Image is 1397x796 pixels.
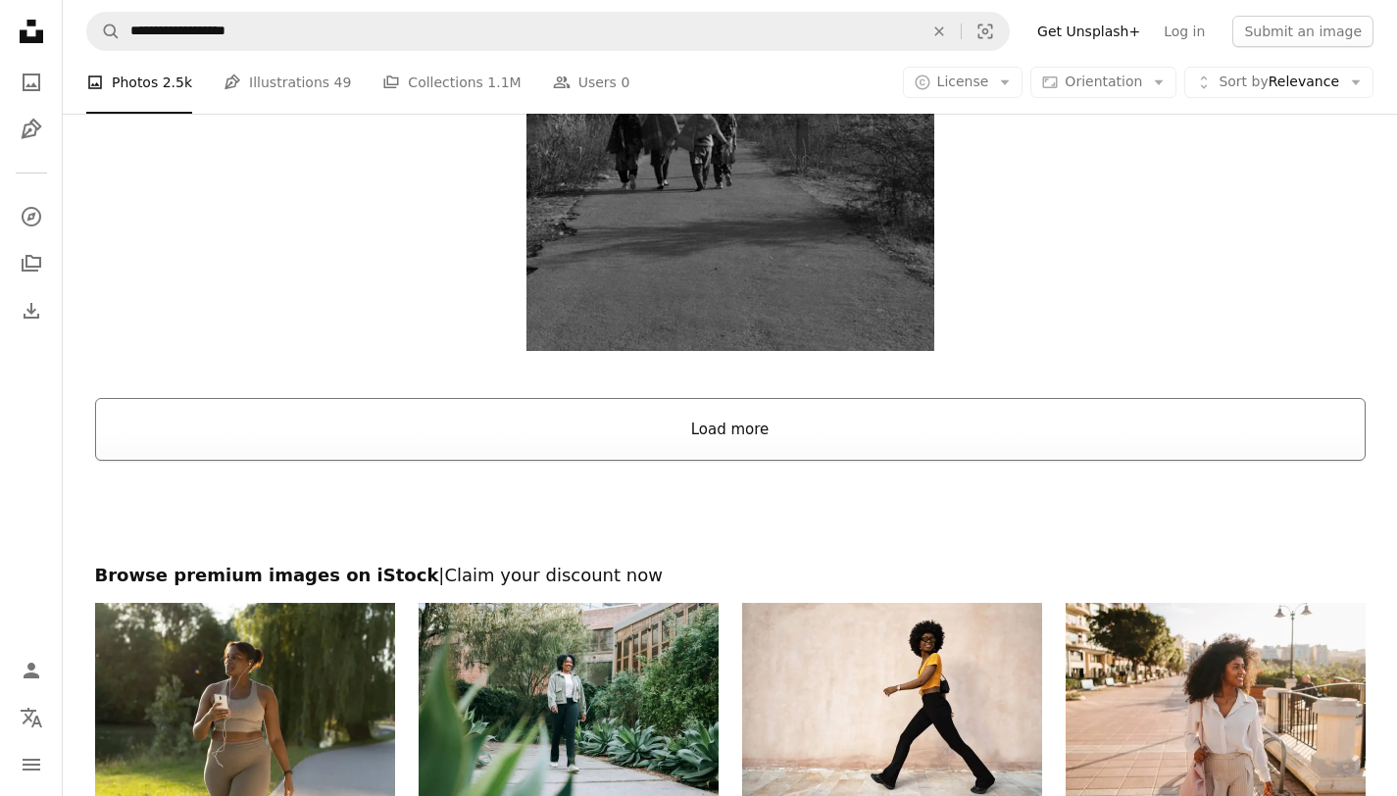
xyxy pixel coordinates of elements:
[1232,16,1373,47] button: Submit an image
[12,110,51,149] a: Illustrations
[1219,74,1268,89] span: Sort by
[487,72,521,93] span: 1.1M
[621,72,629,93] span: 0
[12,745,51,784] button: Menu
[903,67,1023,98] button: License
[95,398,1366,461] button: Load more
[12,244,51,283] a: Collections
[1219,73,1339,92] span: Relevance
[553,51,630,114] a: Users 0
[1152,16,1217,47] a: Log in
[95,564,1366,587] h2: Browse premium images on iStock
[438,565,663,585] span: | Claim your discount now
[12,197,51,236] a: Explore
[962,13,1009,50] button: Visual search
[224,51,351,114] a: Illustrations 49
[12,698,51,737] button: Language
[1065,74,1142,89] span: Orientation
[12,651,51,690] a: Log in / Sign up
[87,13,121,50] button: Search Unsplash
[86,12,1010,51] form: Find visuals sitewide
[12,12,51,55] a: Home — Unsplash
[382,51,521,114] a: Collections 1.1M
[937,74,989,89] span: License
[1025,16,1152,47] a: Get Unsplash+
[12,63,51,102] a: Photos
[918,13,961,50] button: Clear
[1030,67,1176,98] button: Orientation
[12,291,51,330] a: Download History
[334,72,352,93] span: 49
[1184,67,1373,98] button: Sort byRelevance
